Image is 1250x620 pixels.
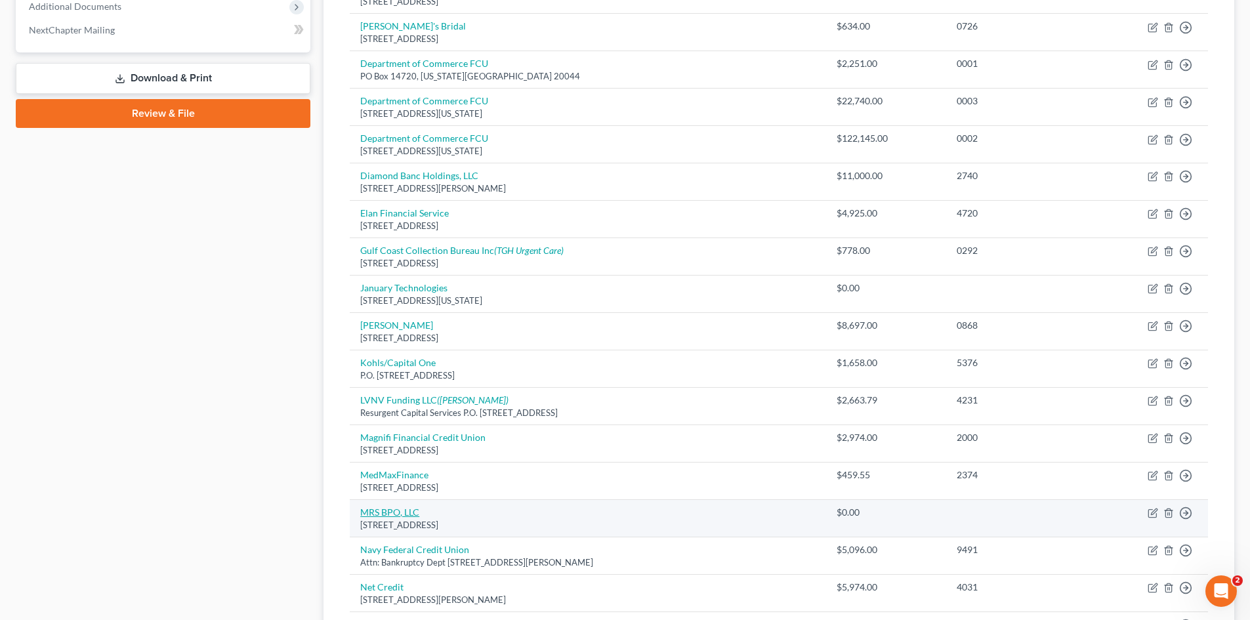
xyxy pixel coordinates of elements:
[837,506,936,519] div: $0.00
[957,468,1080,482] div: 2374
[957,132,1080,145] div: 0002
[360,295,815,307] div: [STREET_ADDRESS][US_STATE]
[360,220,815,232] div: [STREET_ADDRESS]
[16,63,310,94] a: Download & Print
[360,594,815,606] div: [STREET_ADDRESS][PERSON_NAME]
[957,20,1080,33] div: 0726
[957,356,1080,369] div: 5376
[360,58,488,69] a: Department of Commerce FCU
[957,431,1080,444] div: 2000
[360,469,428,480] a: MedMaxFinance
[360,182,815,195] div: [STREET_ADDRESS][PERSON_NAME]
[837,207,936,220] div: $4,925.00
[360,207,449,218] a: Elan Financial Service
[360,257,815,270] div: [STREET_ADDRESS]
[360,33,815,45] div: [STREET_ADDRESS]
[360,369,815,382] div: P.O. [STREET_ADDRESS]
[360,407,815,419] div: Resurgent Capital Services P.O. [STREET_ADDRESS]
[360,519,815,531] div: [STREET_ADDRESS]
[837,94,936,108] div: $22,740.00
[957,94,1080,108] div: 0003
[837,244,936,257] div: $778.00
[494,245,564,256] i: (TGH Urgent Care)
[360,432,486,443] a: Magnifi Financial Credit Union
[957,394,1080,407] div: 4231
[360,506,419,518] a: MRS BPO, LLC
[957,543,1080,556] div: 9491
[837,431,936,444] div: $2,974.00
[957,169,1080,182] div: 2740
[360,357,436,368] a: Kohls/Capital One
[360,70,815,83] div: PO Box 14720, [US_STATE][GEOGRAPHIC_DATA] 20044
[360,133,488,144] a: Department of Commerce FCU
[360,581,404,592] a: Net Credit
[18,18,310,42] a: NextChapter Mailing
[837,319,936,332] div: $8,697.00
[360,482,815,494] div: [STREET_ADDRESS]
[957,319,1080,332] div: 0868
[29,24,115,35] span: NextChapter Mailing
[360,544,469,555] a: Navy Federal Credit Union
[957,581,1080,594] div: 4031
[1232,575,1243,586] span: 2
[360,95,488,106] a: Department of Commerce FCU
[360,108,815,120] div: [STREET_ADDRESS][US_STATE]
[16,99,310,128] a: Review & File
[837,356,936,369] div: $1,658.00
[360,556,815,569] div: Attn: Bankruptcy Dept [STREET_ADDRESS][PERSON_NAME]
[837,132,936,145] div: $122,145.00
[957,57,1080,70] div: 0001
[360,444,815,457] div: [STREET_ADDRESS]
[957,244,1080,257] div: 0292
[360,20,466,31] a: [PERSON_NAME]'s Bridal
[837,543,936,556] div: $5,096.00
[837,169,936,182] div: $11,000.00
[29,1,121,12] span: Additional Documents
[360,170,478,181] a: Diamond Banc Holdings, LLC
[437,394,509,405] i: ([PERSON_NAME])
[837,20,936,33] div: $634.00
[1205,575,1237,607] iframe: Intercom live chat
[360,282,448,293] a: January Technologies
[360,145,815,157] div: [STREET_ADDRESS][US_STATE]
[837,581,936,594] div: $5,974.00
[360,320,433,331] a: [PERSON_NAME]
[360,245,564,256] a: Gulf Coast Collection Bureau Inc(TGH Urgent Care)
[957,207,1080,220] div: 4720
[837,57,936,70] div: $2,251.00
[360,394,509,405] a: LVNV Funding LLC([PERSON_NAME])
[837,281,936,295] div: $0.00
[837,468,936,482] div: $459.55
[837,394,936,407] div: $2,663.79
[360,332,815,344] div: [STREET_ADDRESS]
